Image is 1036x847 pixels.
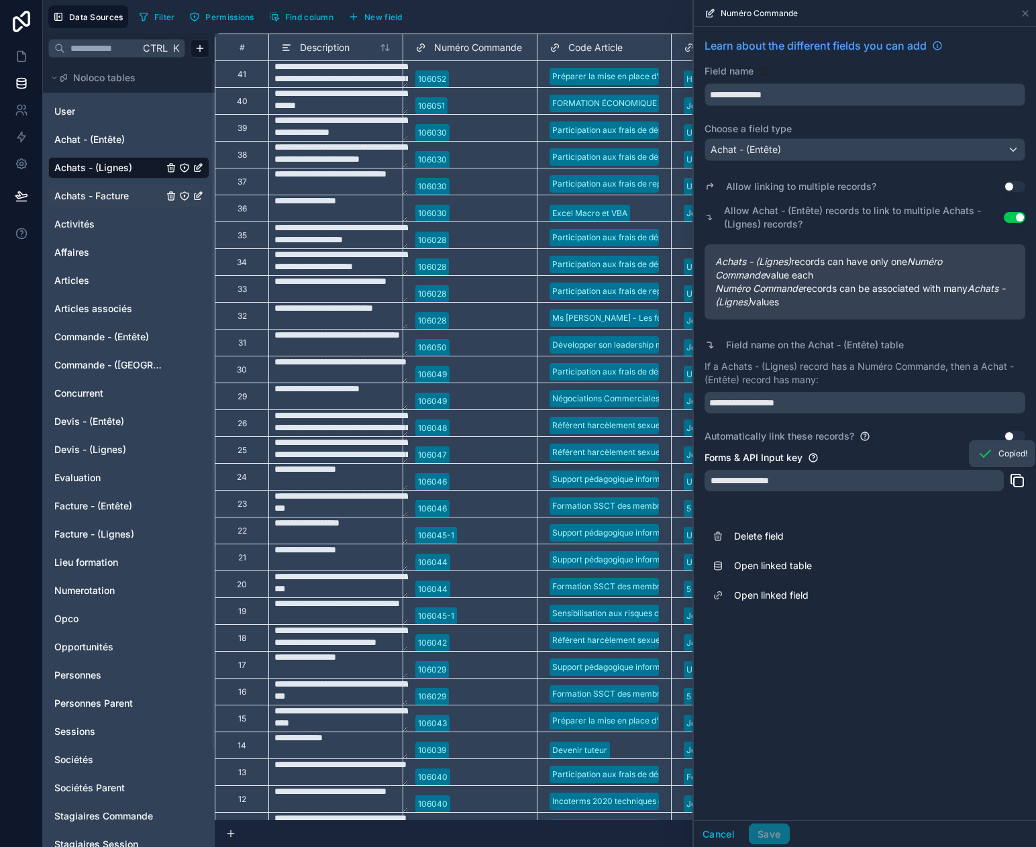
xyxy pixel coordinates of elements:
[54,330,149,344] span: Commande - (Entête)
[418,342,447,354] div: 106050
[54,189,163,203] a: Achats - Facture
[48,805,209,827] div: Stagiaires Commande
[418,637,447,649] div: 106042
[418,583,448,595] div: 106044
[54,358,163,372] span: Commande - ([GEOGRAPHIC_DATA])
[69,12,123,22] span: Data Sources
[705,521,1025,551] button: Delete field
[418,449,447,461] div: 106047
[552,258,698,270] div: Participation aux frais de déplacement
[54,274,163,287] a: Articles
[686,342,704,354] div: Jour
[715,282,1015,309] span: records can be associated with many values
[238,203,247,214] div: 36
[686,610,704,622] div: Jour
[715,256,791,267] em: Achats - (Lignes)
[54,443,126,456] span: Devis - (Lignes)
[54,443,163,456] a: Devis - (Lignes)
[54,246,163,259] a: Affaires
[48,693,209,714] div: Personnes Parent
[238,606,246,617] div: 19
[237,364,247,375] div: 30
[724,204,1004,231] label: Allow Achat - (Entête) records to link to multiple Achats - (Lignes) records?
[54,302,132,315] span: Articles associés
[54,133,163,146] a: Achat - (Entête)
[237,579,247,590] div: 20
[705,38,927,54] span: Learn about the different fields you can add
[54,499,163,513] a: Facture - (Entête)
[48,636,209,658] div: Opportunités
[48,664,209,686] div: Personnes
[705,122,1025,136] label: Choose a field type
[54,217,95,231] span: Activités
[686,637,704,649] div: Jour
[48,213,209,235] div: Activités
[686,315,704,327] div: Jour
[154,12,175,22] span: Filter
[54,387,103,400] span: Concurrent
[418,556,448,568] div: 106044
[418,610,454,622] div: 106045-1
[418,530,454,542] div: 106045-1
[238,177,247,187] div: 37
[54,584,115,597] span: Numerotation
[552,232,698,244] div: Participation aux frais de déplacement
[48,354,209,376] div: Commande - (Lignes)
[54,161,132,175] span: Achats - (Lignes)
[705,551,1025,581] a: Open linked table
[54,471,163,485] a: Evaluation
[238,660,246,670] div: 17
[54,105,163,118] a: User
[686,100,704,112] div: Jour
[238,552,246,563] div: 21
[238,445,247,456] div: 25
[418,73,446,85] div: 106052
[705,451,802,464] label: Forms & API Input key
[552,715,731,727] div: Préparer la mise en place d’une démarche RSE
[48,411,209,432] div: Devis - (Entête)
[686,288,707,300] div: Unité
[54,528,163,541] a: Facture - (Lignes)
[54,415,124,428] span: Devis - (Entête)
[54,725,163,738] a: Sessions
[552,661,757,673] div: Support pédagogique informatique - Prix par stagiaire
[552,419,831,432] div: Référent harcèlement sexuel, agissements sexistes et harcèlement moral
[552,366,698,378] div: Participation aux frais de déplacement
[54,133,125,146] span: Achat - (Entête)
[686,503,712,515] div: 5 jours
[54,753,163,766] a: Sociétés
[54,161,163,175] a: Achats - (Lignes)
[54,584,163,597] a: Numerotation
[552,207,627,219] div: Excel Macro et VBA
[418,315,446,327] div: 106028
[227,42,256,52] div: #
[185,7,258,27] button: Permissions
[54,302,163,315] a: Articles associés
[686,154,707,166] div: Unité
[686,556,707,568] div: Unité
[726,338,904,352] label: Field name on the Achat - (Entête) table
[264,7,338,27] button: Find column
[705,581,1025,610] a: Open linked field
[686,207,704,219] div: Jour
[418,744,446,756] div: 106039
[54,668,163,682] a: Personnes
[48,68,201,87] button: Noloco tables
[54,387,163,400] a: Concurrent
[686,798,704,810] div: Jour
[418,181,447,193] div: 106030
[552,124,698,136] div: Participation aux frais de déplacement
[418,717,447,730] div: 106043
[721,8,798,19] span: Numéro Commande
[418,771,448,783] div: 106040
[364,12,403,22] span: New field
[54,781,163,795] a: Sociétés Parent
[552,581,732,593] div: Formation SSCT des membres du CSE - 5 jours
[686,691,712,703] div: 5 jours
[552,473,757,485] div: Support pédagogique informatique - Prix par stagiaire
[238,69,246,80] div: 41
[418,476,447,488] div: 106046
[686,717,704,730] div: Jour
[285,12,333,22] span: Find column
[54,556,118,569] span: Lieu formation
